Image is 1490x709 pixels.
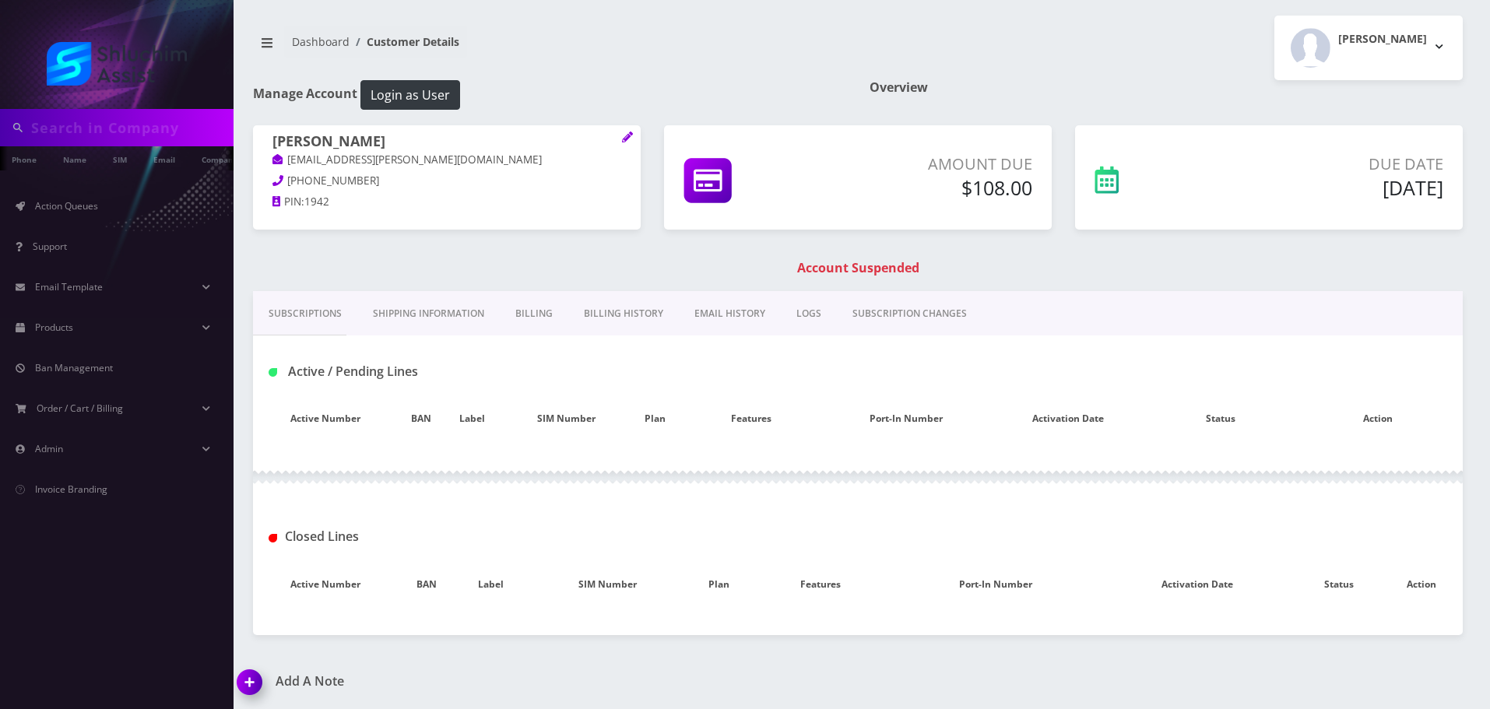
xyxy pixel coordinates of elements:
a: PIN: [272,195,304,210]
th: Activation Date [1098,562,1298,607]
button: Login as User [360,80,460,110]
span: Ban Management [35,361,113,374]
th: Label [455,562,526,607]
p: Due Date [1218,153,1443,176]
th: BAN [398,562,455,607]
a: Billing History [568,291,679,336]
th: Features [748,562,893,607]
span: Action Queues [35,199,98,212]
span: Order / Cart / Billing [37,402,123,415]
th: Status [1298,562,1380,607]
span: [PHONE_NUMBER] [287,174,379,188]
a: Phone [4,146,44,170]
a: Shipping Information [357,291,500,336]
a: Name [55,146,94,170]
nav: breadcrumb [253,26,846,70]
h1: Manage Account [253,80,846,110]
a: Subscriptions [253,291,357,336]
img: Closed Lines [269,534,277,542]
th: SIM Number [526,562,689,607]
th: Active Number [253,562,398,607]
li: Customer Details [350,33,459,50]
th: Status [1148,396,1293,441]
th: Port-In Number [893,562,1097,607]
button: [PERSON_NAME] [1274,16,1463,80]
a: EMAIL HISTORY [679,291,781,336]
th: Label [444,396,501,441]
span: Invoice Branding [35,483,107,496]
a: SUBSCRIPTION CHANGES [837,291,982,336]
a: Add A Note [237,674,846,689]
th: Action [1293,396,1463,441]
span: Products [35,321,73,334]
a: Billing [500,291,568,336]
span: Support [33,240,67,253]
th: Action [1380,562,1463,607]
img: Active / Pending Lines [269,368,277,377]
th: BAN [398,396,443,441]
a: Login as User [357,85,460,102]
h5: $108.00 [838,176,1032,199]
span: Email Template [35,280,103,293]
h1: Account Suspended [257,261,1459,276]
th: Active Number [253,396,398,441]
span: 1942 [304,195,329,209]
h2: [PERSON_NAME] [1338,33,1427,46]
span: Admin [35,442,63,455]
th: Plan [632,396,679,441]
img: Shluchim Assist [47,42,187,86]
th: SIM Number [501,396,632,441]
th: Plan [690,562,748,607]
a: Dashboard [292,34,350,49]
a: LOGS [781,291,837,336]
th: Features [679,396,824,441]
input: Search in Company [31,113,230,142]
a: SIM [105,146,135,170]
h1: Overview [870,80,1463,95]
h5: [DATE] [1218,176,1443,199]
h1: Closed Lines [269,529,646,544]
th: Activation Date [988,396,1148,441]
a: Email [146,146,183,170]
h1: Active / Pending Lines [269,364,646,379]
a: Company [194,146,246,170]
th: Port-In Number [824,396,987,441]
p: Amount Due [838,153,1032,176]
a: [EMAIL_ADDRESS][PERSON_NAME][DOMAIN_NAME] [272,153,542,168]
h1: [PERSON_NAME] [272,133,621,152]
